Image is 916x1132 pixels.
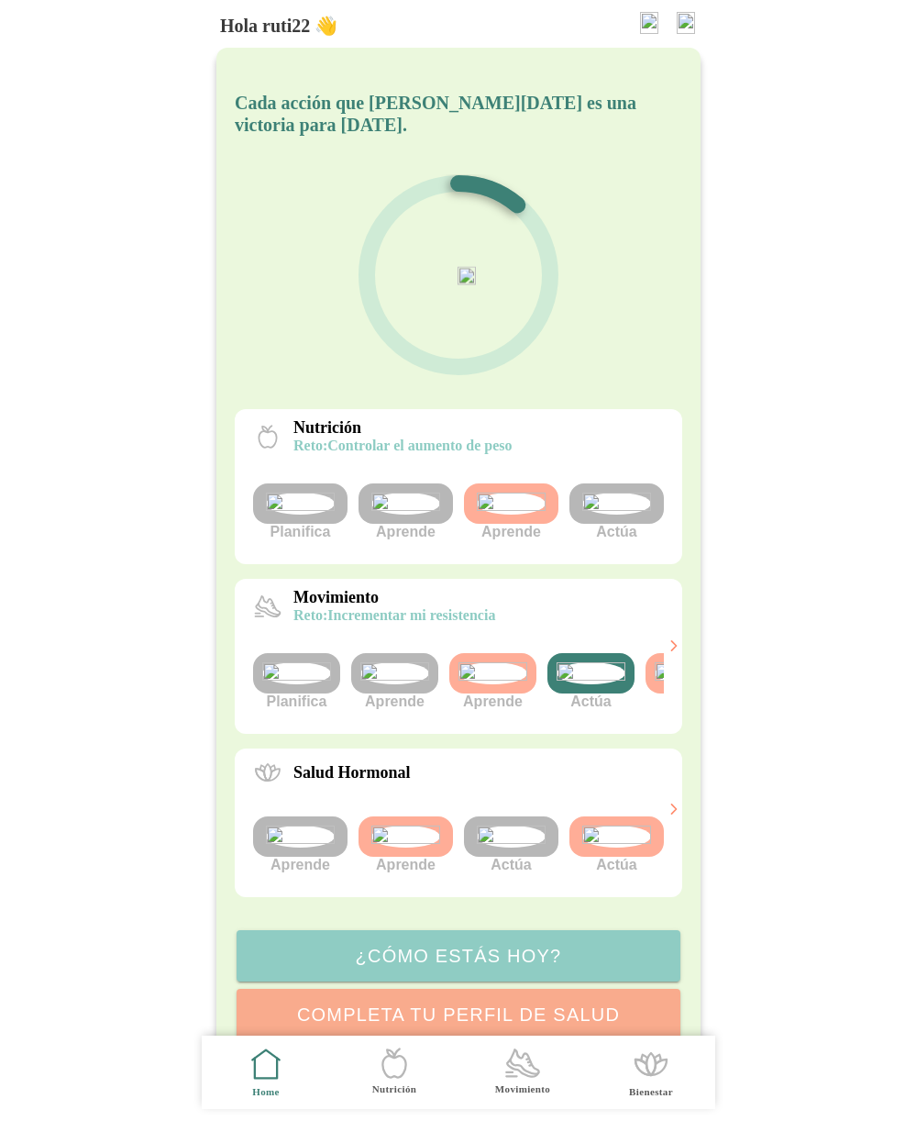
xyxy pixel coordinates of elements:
[547,653,635,710] div: Actúa
[293,607,327,623] span: reto:
[646,653,733,710] div: Actúa
[359,483,453,540] div: Aprende
[253,816,348,873] div: Aprende
[359,816,453,873] div: Aprende
[220,15,337,37] h5: Hola ruti22 👋
[629,1085,673,1099] ion-label: Bienestar
[494,1082,549,1096] ion-label: Movimiento
[293,438,513,454] p: Controlar el aumento de peso
[237,930,680,982] ion-button: ¿Cómo estás hoy?
[293,588,495,607] p: Movimiento
[235,92,682,136] h5: Cada acción que [PERSON_NAME][DATE] es una victoria para [DATE].
[371,1082,415,1096] ion-label: Nutrición
[464,483,558,540] div: Aprende
[293,418,513,438] p: Nutrición
[253,653,340,710] div: Planifica
[252,1085,280,1099] ion-label: Home
[293,607,495,624] p: Incrementar mi resistencia
[293,438,327,453] span: reto:
[464,816,558,873] div: Actúa
[569,816,664,873] div: Actúa
[293,763,411,782] p: Salud Hormonal
[449,653,536,710] div: Aprende
[253,483,348,540] div: Planifica
[351,653,438,710] div: Aprende
[569,483,664,540] div: Actúa
[237,989,680,1040] ion-button: Completa tu perfil de salud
